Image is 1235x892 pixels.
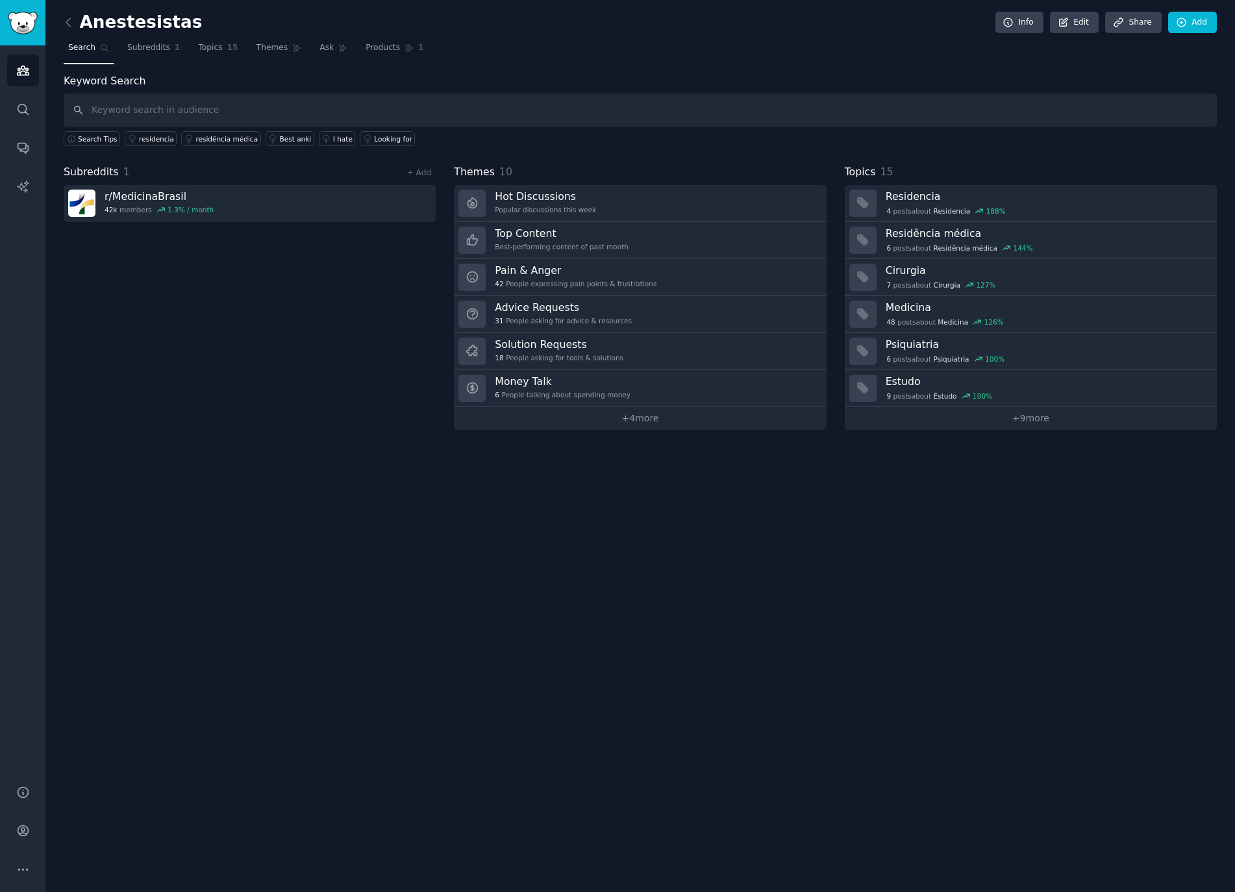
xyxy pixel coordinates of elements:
span: 18 [495,353,503,362]
div: 1.3 % / month [168,205,214,214]
h3: Hot Discussions [495,190,596,203]
div: residencia [139,134,174,143]
a: Search [64,38,114,64]
h3: Estudo [886,375,1208,388]
a: residência médica [181,131,260,146]
h3: Residencia [886,190,1208,203]
a: Share [1105,12,1161,34]
a: r/MedicinaBrasil42kmembers1.3% / month [64,185,436,222]
div: 144 % [1013,243,1032,253]
a: Edit [1050,12,1099,34]
span: Search [68,42,95,54]
a: Best anki [266,131,314,146]
span: Subreddits [64,164,119,180]
h3: Psiquiatria [886,338,1208,351]
span: 15 [227,42,238,54]
span: Products [366,42,400,54]
h2: Anestesistas [64,12,202,33]
span: 1 [418,42,424,54]
span: 31 [495,316,503,325]
h3: Money Talk [495,375,630,388]
div: People asking for tools & solutions [495,353,623,362]
a: Looking for [360,131,415,146]
a: Psiquiatria6postsaboutPsiquiatria100% [845,333,1217,370]
div: 126 % [984,317,1004,327]
a: Subreddits1 [123,38,184,64]
span: Search Tips [78,134,118,143]
a: Info [995,12,1043,34]
div: Best anki [280,134,312,143]
div: People asking for advice & resources [495,316,632,325]
a: residencia [125,131,177,146]
div: post s about [886,390,993,402]
span: 4 [886,206,891,216]
button: Search Tips [64,131,120,146]
a: + Add [406,168,431,177]
a: Themes [252,38,306,64]
span: 7 [886,280,891,290]
span: 1 [175,42,181,54]
a: Money Talk6People talking about spending money [454,370,826,407]
a: Residência médica6postsaboutResidência médica144% [845,222,1217,259]
span: 6 [886,243,891,253]
span: 1 [123,166,130,178]
a: Pain & Anger42People expressing pain points & frustrations [454,259,826,296]
a: Cirurgia7postsaboutCirurgia127% [845,259,1217,296]
div: post s about [886,205,1007,217]
span: 9 [886,391,891,401]
span: Themes [256,42,288,54]
div: residência médica [195,134,258,143]
input: Keyword search in audience [64,93,1217,127]
span: Themes [454,164,495,180]
img: GummySearch logo [8,12,38,34]
a: +9more [845,407,1217,430]
span: Estudo [934,391,957,401]
span: Residência médica [934,243,997,253]
a: Top ContentBest-performing content of past month [454,222,826,259]
h3: Residência médica [886,227,1208,240]
div: members [105,205,214,214]
a: Solution Requests18People asking for tools & solutions [454,333,826,370]
span: Cirurgia [934,280,960,290]
span: 42 [495,279,503,288]
div: post s about [886,353,1006,365]
a: Medicina48postsaboutMedicina126% [845,296,1217,333]
h3: Medicina [886,301,1208,314]
span: Ask [319,42,334,54]
a: Hot DiscussionsPopular discussions this week [454,185,826,222]
div: People talking about spending money [495,390,630,399]
span: 15 [880,166,893,178]
span: Topics [198,42,222,54]
a: Residencia4postsaboutResidencia188% [845,185,1217,222]
a: Estudo9postsaboutEstudo100% [845,370,1217,407]
div: Popular discussions this week [495,205,596,214]
a: I hate [319,131,356,146]
h3: Top Content [495,227,629,240]
span: 6 [886,354,891,364]
h3: Solution Requests [495,338,623,351]
span: 42k [105,205,117,214]
div: 100 % [985,354,1004,364]
span: Psiquiatria [934,354,969,364]
span: 10 [499,166,512,178]
span: 6 [495,390,499,399]
div: People expressing pain points & frustrations [495,279,656,288]
div: Looking for [374,134,412,143]
label: Keyword Search [64,75,145,87]
div: post s about [886,279,997,291]
a: Products1 [361,38,428,64]
a: Add [1168,12,1217,34]
span: Topics [845,164,876,180]
div: post s about [886,242,1034,254]
div: post s about [886,316,1005,328]
img: MedicinaBrasil [68,190,95,217]
a: +4more [454,407,826,430]
h3: r/ MedicinaBrasil [105,190,214,203]
h3: Advice Requests [495,301,632,314]
span: Residencia [934,206,971,216]
h3: Pain & Anger [495,264,656,277]
div: 127 % [976,280,995,290]
a: Topics15 [193,38,242,64]
div: 100 % [973,391,992,401]
span: Subreddits [127,42,170,54]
